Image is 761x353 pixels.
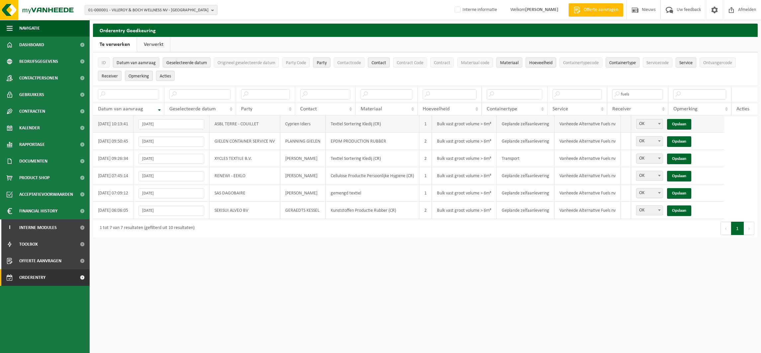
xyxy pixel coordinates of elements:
[419,133,432,150] td: 2
[667,154,691,164] a: Opslaan
[636,154,663,163] span: OK
[552,106,568,112] span: Service
[368,58,390,67] button: ContactContact: Activate to sort
[559,58,602,67] button: ContainertypecodeContainertypecode: Activate to sort
[19,170,49,186] span: Product Shop
[334,58,365,67] button: ContactcodeContactcode: Activate to sort
[636,154,663,164] span: OK
[19,236,38,253] span: Toolbox
[667,205,691,216] a: Opslaan
[163,58,211,67] button: Geselecteerde datumGeselecteerde datum: Activate to sort
[128,74,149,79] span: Opmerking
[529,60,552,65] span: Hoeveelheid
[419,167,432,184] td: 1
[432,202,497,219] td: Bulk vast groot volume > 6m³
[554,150,621,167] td: Vanheede Alternative Fuels nv
[160,74,171,79] span: Acties
[432,133,497,150] td: Bulk vast groot volume > 6m³
[93,133,133,150] td: [DATE] 09:50:45
[7,219,13,236] span: I
[125,71,153,81] button: OpmerkingOpmerking: Activate to sort
[497,167,554,184] td: Geplande zelfaanlevering
[457,58,493,67] button: Materiaal codeMateriaal code: Activate to sort
[582,7,620,13] span: Offerte aanvragen
[19,219,57,236] span: Interne modules
[102,60,106,65] span: ID
[497,150,554,167] td: Transport
[210,150,280,167] td: XYCLES TEXTILE B.V.
[19,186,73,203] span: Acceptatievoorwaarden
[19,120,40,136] span: Kalender
[461,60,489,65] span: Materiaal code
[19,203,57,219] span: Financial History
[19,153,47,170] span: Documenten
[19,20,40,37] span: Navigatie
[337,60,361,65] span: Contactcode
[496,58,522,67] button: MateriaalMateriaal: Activate to sort
[497,133,554,150] td: Geplande zelfaanlevering
[117,60,156,65] span: Datum van aanvraag
[217,60,275,65] span: Origineel geselecteerde datum
[646,60,669,65] span: Servicecode
[667,136,691,147] a: Opslaan
[554,202,621,219] td: Vanheede Alternative Fuels nv
[326,133,419,150] td: EPDM PRODUCTION RUBBER
[166,60,207,65] span: Geselecteerde datum
[419,202,432,219] td: 2
[85,5,217,15] button: 01-000001 - VILLEROY & BOCH WELLNESS NV - [GEOGRAPHIC_DATA]
[326,150,419,167] td: Textiel Sortering Kledij (CR)
[636,119,663,129] span: OK
[88,5,209,15] span: 01-000001 - VILLEROY & BOCH WELLNESS NV - [GEOGRAPHIC_DATA]
[326,184,419,202] td: gemengd textiel
[137,37,170,52] a: Verwerkt
[636,119,663,129] span: OK
[372,60,386,65] span: Contact
[497,184,554,202] td: Geplande zelfaanlevering
[361,106,382,112] span: Materiaal
[636,205,663,215] span: OK
[720,222,731,235] button: Previous
[214,58,279,67] button: Origineel geselecteerde datumOrigineel geselecteerde datum: Activate to sort
[497,202,554,219] td: Geplande zelfaanlevering
[636,188,663,198] span: OK
[93,24,758,37] h2: Orderentry Goedkeuring
[156,71,175,81] button: Acties
[568,3,623,17] a: Offerte aanvragen
[453,5,497,15] label: Interne informatie
[636,137,663,146] span: OK
[554,184,621,202] td: Vanheede Alternative Fuels nv
[554,167,621,184] td: Vanheede Alternative Fuels nv
[280,202,326,219] td: GERAEDTS KESSEL
[280,167,326,184] td: [PERSON_NAME]
[423,106,450,112] span: Hoeveelheid
[210,202,280,219] td: SEKISUI ALVEO BV
[430,58,454,67] button: ContractContract: Activate to sort
[731,222,744,235] button: 1
[241,106,252,112] span: Party
[317,60,327,65] span: Party
[300,106,317,112] span: Contact
[500,60,519,65] span: Materiaal
[280,115,326,133] td: Cyprien Idiers
[113,58,159,67] button: Datum van aanvraagDatum van aanvraag: Activate to remove sorting
[612,106,631,112] span: Receiver
[19,103,45,120] span: Contracten
[19,53,58,70] span: Bedrijfsgegevens
[397,60,423,65] span: Contract Code
[487,106,517,112] span: Containertype
[667,188,691,199] a: Opslaan
[93,150,133,167] td: [DATE] 09:26:34
[700,58,736,67] button: OntvangercodeOntvangercode: Activate to sort
[210,133,280,150] td: GIELEN CONTAINER SERVICE NV
[432,150,497,167] td: Bulk vast groot volume > 6m³
[609,60,636,65] span: Containertype
[419,184,432,202] td: 1
[643,58,672,67] button: ServicecodeServicecode: Activate to sort
[326,167,419,184] td: Cellulose Productie Persoonlijke Hygiene (CR)
[563,60,599,65] span: Containertypecode
[19,86,44,103] span: Gebruikers
[497,115,554,133] td: Geplande zelfaanlevering
[96,222,195,234] div: 1 tot 7 van 7 resultaten (gefilterd uit 10 resultaten)
[19,70,58,86] span: Contactpersonen
[19,253,61,269] span: Offerte aanvragen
